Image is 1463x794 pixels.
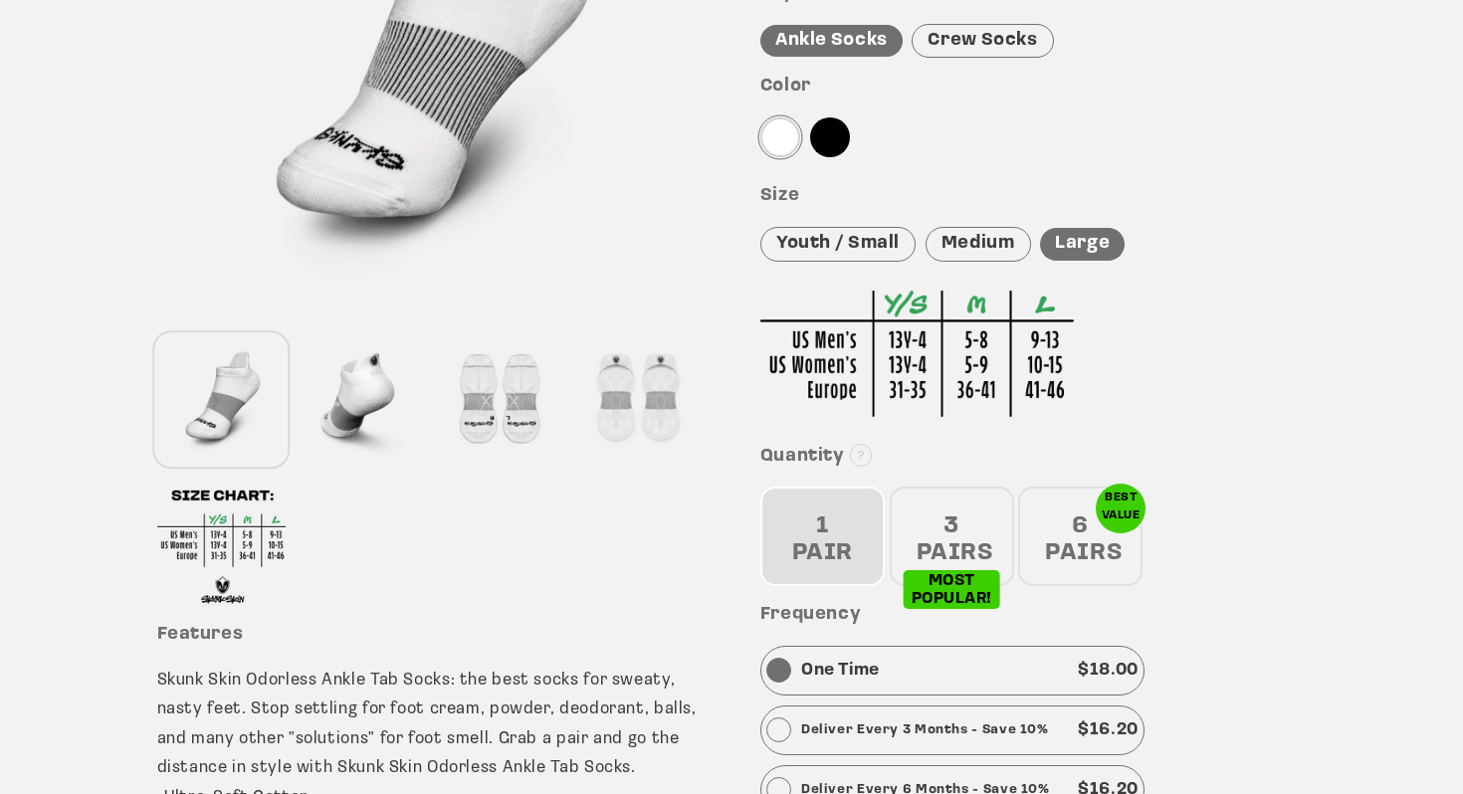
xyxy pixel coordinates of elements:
div: Youth / Small [760,227,916,262]
span: 18.00 [1090,662,1139,679]
div: 6 PAIRS [1018,487,1143,586]
h3: Size [760,185,1307,208]
p: $ [1078,656,1139,686]
h3: Features [157,624,704,647]
div: 3 PAIRS [890,487,1014,586]
h3: Color [760,76,1307,99]
div: Large [1040,228,1125,261]
div: Medium [926,227,1031,262]
h3: Frequency [760,604,1307,627]
p: Deliver Every 3 Months - Save 10% [801,720,1049,740]
span: 16.20 [1090,721,1139,738]
h3: Quantity [760,446,1307,469]
img: Sizing Chart [760,291,1074,417]
div: Ankle Socks [760,25,903,58]
div: 1 PAIR [760,487,885,586]
p: One Time [801,656,880,686]
div: Crew Socks [912,24,1053,59]
p: $ [1078,715,1139,745]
